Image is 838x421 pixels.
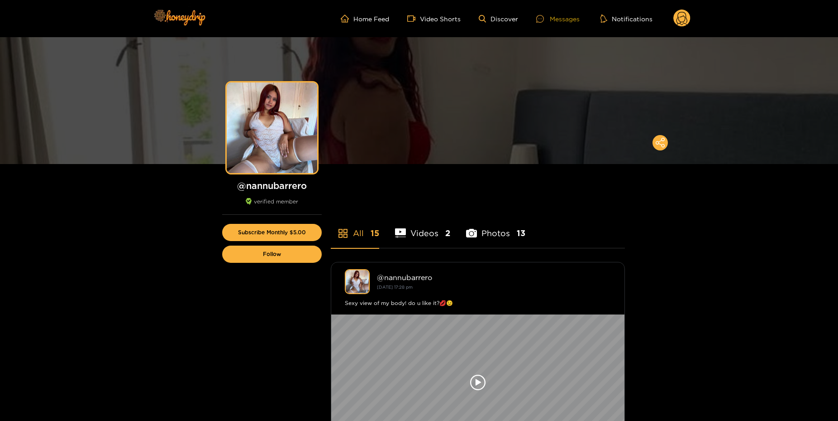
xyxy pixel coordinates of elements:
button: Follow [222,246,322,263]
span: appstore [338,228,348,239]
button: Subscribe Monthly $5.00 [222,224,322,241]
span: 15 [371,227,379,239]
div: Messages [536,14,580,24]
a: Video Shorts [407,15,461,23]
li: Photos [466,207,525,248]
span: 2 [445,227,450,239]
span: home [341,15,353,23]
span: Follow [263,251,281,257]
div: Sexy view of my body! do u like it?💋😉 [345,299,611,308]
a: Discover [479,15,518,23]
div: @ nannubarrero [377,273,611,281]
button: Notifications [598,14,655,23]
span: video-camera [407,15,420,23]
li: All [331,207,379,248]
img: nannubarrero [345,269,370,294]
a: Home Feed [341,15,389,23]
h1: @ nannubarrero [222,180,322,191]
span: 13 [517,227,525,239]
small: [DATE] 17:28 pm [377,285,413,290]
div: verified member [222,198,322,215]
li: Videos [395,207,450,248]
